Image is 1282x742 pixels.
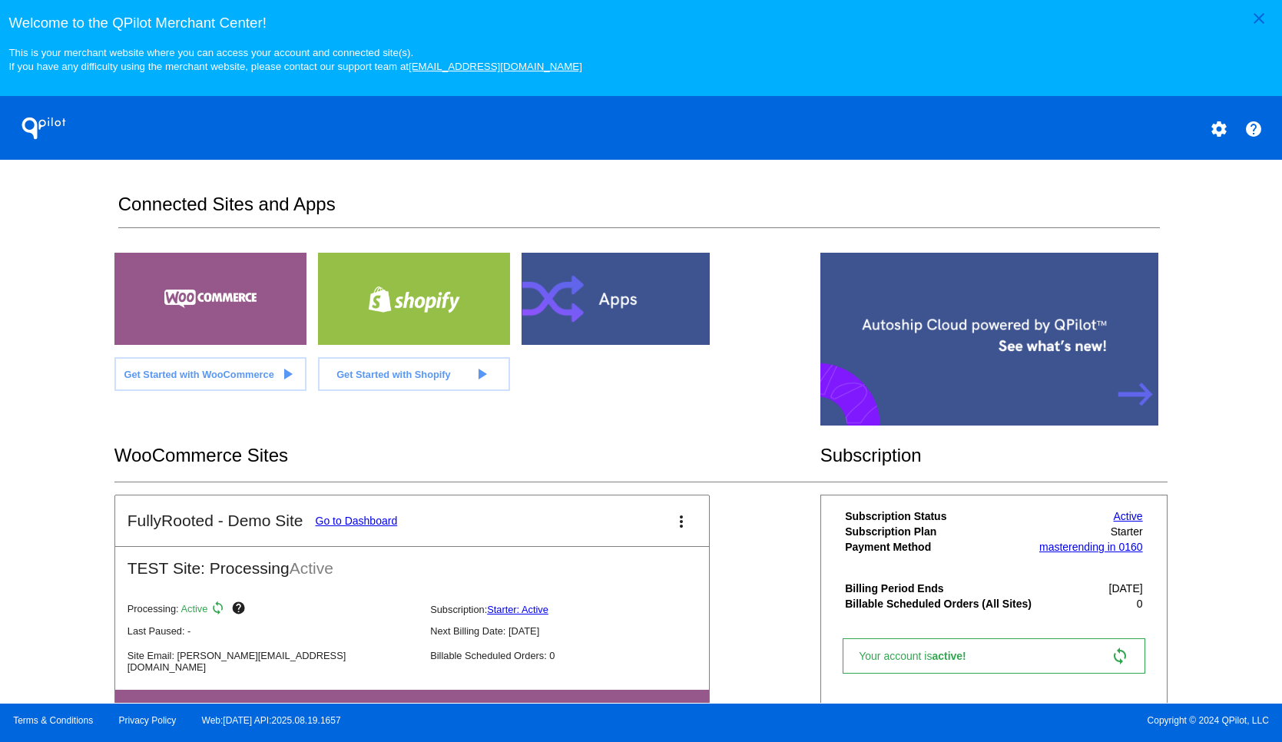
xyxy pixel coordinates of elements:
mat-icon: more_vert [672,512,691,531]
span: active! [932,650,973,662]
p: Site Email: [PERSON_NAME][EMAIL_ADDRESS][DOMAIN_NAME] [128,650,418,673]
p: Billable Scheduled Orders: 0 [430,650,721,661]
a: Get Started with WooCommerce [114,357,306,391]
span: Get Started with WooCommerce [124,369,273,380]
p: Last Paused: - [128,625,418,637]
p: Processing: [128,601,418,619]
h2: WooCommerce Sites [114,445,820,466]
th: Billable Scheduled Orders (All Sites) [844,597,1035,611]
h3: Welcome to the QPilot Merchant Center! [8,15,1273,31]
h2: Connected Sites and Apps [118,194,1160,228]
span: Starter [1111,525,1143,538]
a: Starter: Active [487,604,548,615]
p: Subscription: [430,604,721,615]
p: Next Billing Date: [DATE] [430,625,721,637]
a: [EMAIL_ADDRESS][DOMAIN_NAME] [409,61,582,72]
mat-icon: sync [1111,647,1129,665]
a: Your account isactive! sync [843,638,1145,674]
h2: Subscription [820,445,1168,466]
th: Payment Method [844,540,1035,554]
a: Active [1114,510,1143,522]
th: Billing Period Ends [844,581,1035,595]
span: Copyright © 2024 QPilot, LLC [654,715,1269,726]
span: Get Started with Shopify [336,369,451,380]
span: [DATE] [1109,582,1143,595]
span: Active [290,559,333,577]
th: Subscription Plan [844,525,1035,538]
a: masterending in 0160 [1039,541,1143,553]
a: Web:[DATE] API:2025.08.19.1657 [202,715,341,726]
small: This is your merchant website where you can access your account and connected site(s). If you hav... [8,47,581,72]
h2: TEST Site: Processing [115,547,709,578]
span: master [1039,541,1072,553]
a: Privacy Policy [119,715,177,726]
mat-icon: play_arrow [278,365,296,383]
a: Get Started with Shopify [318,357,510,391]
mat-icon: help [231,601,250,619]
span: Active [181,604,208,615]
mat-icon: play_arrow [472,365,491,383]
h1: QPilot [13,113,75,144]
mat-icon: settings [1210,120,1228,138]
a: Go to Dashboard [316,515,398,527]
mat-icon: help [1244,120,1263,138]
mat-icon: close [1250,9,1268,28]
a: Terms & Conditions [13,715,93,726]
span: 0 [1137,598,1143,610]
th: Subscription Status [844,509,1035,523]
span: Your account is [859,650,982,662]
h2: FullyRooted - Demo Site [128,512,303,530]
mat-icon: sync [210,601,229,619]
